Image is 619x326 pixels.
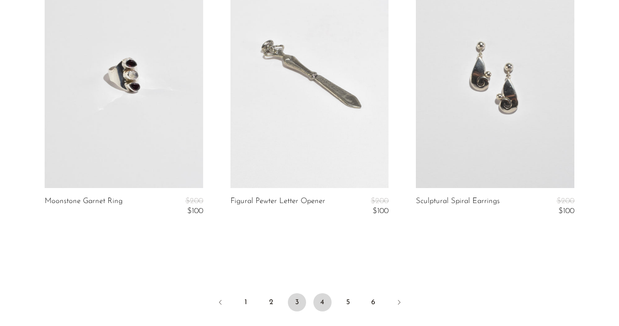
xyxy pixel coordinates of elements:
[373,207,389,215] span: $100
[339,293,357,311] a: 5
[416,197,500,216] a: Sculptural Spiral Earrings
[262,293,281,311] a: 2
[211,293,230,313] a: Previous
[187,207,203,215] span: $100
[230,197,325,216] a: Figural Pewter Letter Opener
[313,293,332,311] a: 4
[371,197,389,205] span: $200
[288,293,306,311] span: 3
[390,293,408,313] a: Next
[237,293,255,311] a: 1
[364,293,383,311] a: 6
[557,197,574,205] span: $200
[185,197,203,205] span: $200
[558,207,574,215] span: $100
[45,197,123,216] a: Moonstone Garnet Ring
